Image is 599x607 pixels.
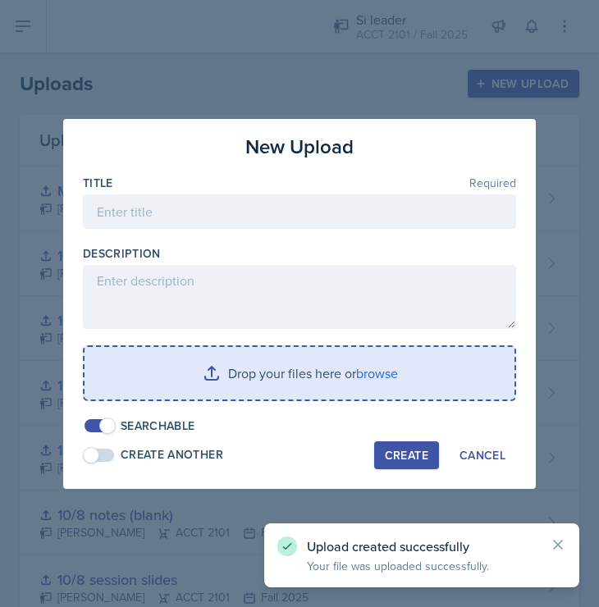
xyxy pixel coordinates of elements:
input: Enter title [83,194,516,229]
div: Create Another [121,446,223,463]
div: Create [385,449,428,462]
label: Description [83,245,161,262]
button: Cancel [449,441,516,469]
span: Required [469,177,516,189]
button: Create [374,441,439,469]
div: Cancel [460,449,505,462]
p: Upload created successfully [307,538,537,555]
div: Searchable [121,418,195,435]
label: Title [83,175,113,191]
h3: New Upload [245,132,354,162]
p: Your file was uploaded successfully. [307,558,537,574]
